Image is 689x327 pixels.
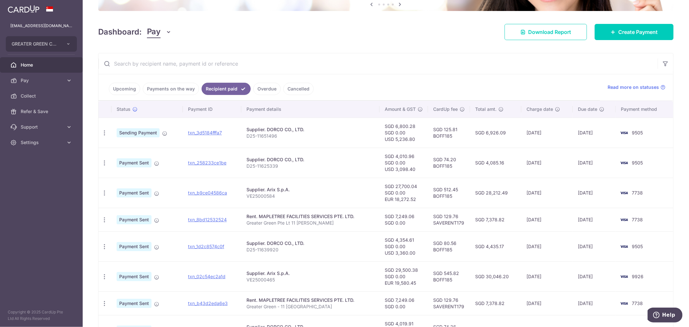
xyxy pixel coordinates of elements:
[470,208,521,231] td: SGD 7,378.82
[527,106,553,112] span: Charge date
[475,106,496,112] span: Total amt.
[428,261,470,291] td: SGD 545.82 BOFF185
[98,26,142,38] h4: Dashboard:
[99,53,658,74] input: Search by recipient name, payment id or reference
[648,308,683,324] iframe: Opens a widget where you can find more information
[470,148,521,178] td: SGD 4,085.16
[618,28,658,36] span: Create Payment
[380,291,428,315] td: SGD 7,249.06 SGD 0.00
[117,215,151,224] span: Payment Sent
[470,291,521,315] td: SGD 7,378.82
[521,148,573,178] td: [DATE]
[521,291,573,315] td: [DATE]
[6,36,77,52] button: GREATER GREEN COMPANY PTE. LTD.
[117,128,160,137] span: Sending Payment
[521,231,573,261] td: [DATE]
[505,24,587,40] a: Download Report
[117,299,151,308] span: Payment Sent
[608,84,659,90] span: Read more on statuses
[10,23,72,29] p: [EMAIL_ADDRESS][DOMAIN_NAME]
[21,77,63,84] span: Pay
[246,240,374,247] div: Supplier. DORCO CO., LTD.
[573,261,616,291] td: [DATE]
[380,178,428,208] td: SGD 27,700.04 SGD 0.00 EUR 18,272.52
[21,139,63,146] span: Settings
[632,244,643,249] span: 9505
[143,83,199,95] a: Payments on the way
[578,106,597,112] span: Due date
[380,118,428,148] td: SGD 6,800.28 SGD 0.00 USD 5,236.80
[246,213,374,220] div: Rent. MAPLETREE FACILITIES SERVICES PTE. LTD.
[246,277,374,283] p: VE25000465
[117,188,151,197] span: Payment Sent
[428,231,470,261] td: SGD 80.56 BOFF185
[618,300,631,307] img: Bank Card
[188,217,227,222] a: txn_8bd12532524
[8,5,39,13] img: CardUp
[246,220,374,226] p: Greater Green Pte Lt 11 [PERSON_NAME]
[117,158,151,167] span: Payment Sent
[632,130,643,135] span: 9505
[380,148,428,178] td: SGD 4,010.96 SGD 0.00 USD 3,098.40
[618,216,631,224] img: Bank Card
[253,83,281,95] a: Overdue
[470,178,521,208] td: SGD 28,212.49
[246,270,374,277] div: Supplier. Arix S.p.A.
[616,101,673,118] th: Payment method
[428,291,470,315] td: SGD 129.76 SAVERENT179
[428,118,470,148] td: SGD 125.81 BOFF185
[246,126,374,133] div: Supplier. DORCO CO., LTD.
[183,101,241,118] th: Payment ID
[632,160,643,165] span: 9505
[246,193,374,199] p: VE25000584
[573,118,616,148] td: [DATE]
[573,291,616,315] td: [DATE]
[618,189,631,197] img: Bank Card
[21,124,63,130] span: Support
[632,217,643,222] span: 7738
[21,108,63,115] span: Refer & Save
[428,208,470,231] td: SGD 129.76 SAVERENT179
[12,41,59,47] span: GREATER GREEN COMPANY PTE. LTD.
[21,62,63,68] span: Home
[188,301,228,306] a: txn_b43d2eda6e3
[147,26,161,38] span: Pay
[246,247,374,253] p: D25-11639920
[428,178,470,208] td: SGD 512.45 BOFF185
[380,208,428,231] td: SGD 7,249.06 SGD 0.00
[246,133,374,139] p: D25-11651496
[380,231,428,261] td: SGD 4,354.61 SGD 0.00 USD 3,360.00
[521,261,573,291] td: [DATE]
[188,160,226,165] a: txn_258233ce1be
[521,208,573,231] td: [DATE]
[428,148,470,178] td: SGD 74.20 BOFF185
[528,28,571,36] span: Download Report
[521,178,573,208] td: [DATE]
[608,84,665,90] a: Read more on statuses
[147,26,172,38] button: Pay
[385,106,416,112] span: Amount & GST
[246,156,374,163] div: Supplier. DORCO CO., LTD.
[573,178,616,208] td: [DATE]
[117,242,151,251] span: Payment Sent
[470,231,521,261] td: SGD 4,435.17
[521,118,573,148] td: [DATE]
[632,190,643,195] span: 7738
[117,272,151,281] span: Payment Sent
[573,208,616,231] td: [DATE]
[188,190,227,195] a: txn_b9ce04586ca
[632,274,643,279] span: 9926
[470,118,521,148] td: SGD 6,926.09
[246,297,374,303] div: Rent. MAPLETREE FACILITIES SERVICES PTE. LTD.
[241,101,380,118] th: Payment details
[21,93,63,99] span: Collect
[618,129,631,137] img: Bank Card
[433,106,458,112] span: CardUp fee
[595,24,673,40] a: Create Payment
[618,243,631,250] img: Bank Card
[283,83,314,95] a: Cancelled
[188,244,224,249] a: txn_1d2c8574c0f
[188,130,222,135] a: txn_3d5184fffa7
[618,273,631,280] img: Bank Card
